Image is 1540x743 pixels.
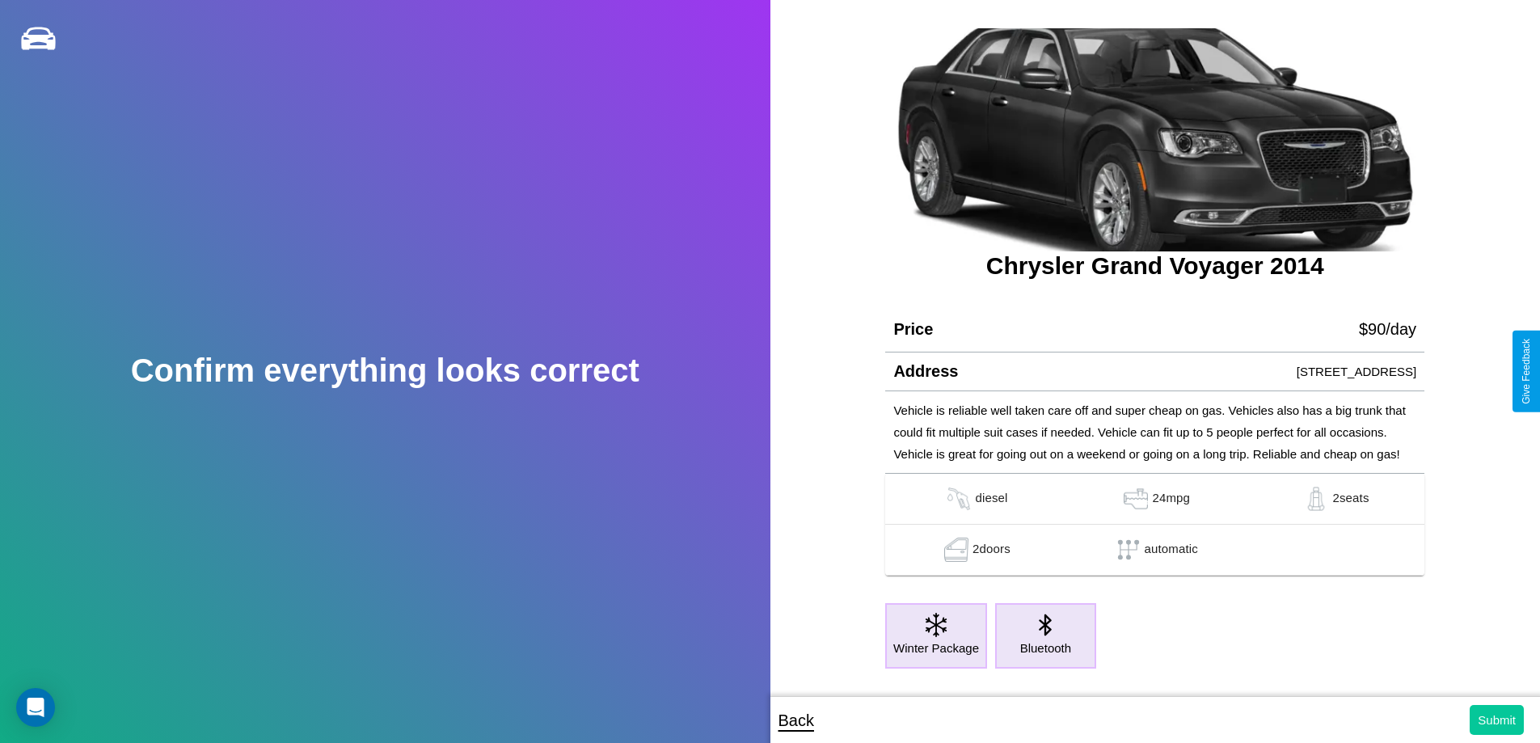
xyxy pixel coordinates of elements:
[885,474,1424,576] table: simple table
[885,252,1424,280] h3: Chrysler Grand Voyager 2014
[1332,487,1369,511] p: 2 seats
[893,362,958,381] h4: Address
[943,487,975,511] img: gas
[778,706,814,735] p: Back
[1020,637,1071,659] p: Bluetooth
[893,320,933,339] h4: Price
[975,487,1007,511] p: diesel
[131,353,639,389] h2: Confirm everything looks correct
[1297,361,1416,382] p: [STREET_ADDRESS]
[973,538,1010,562] p: 2 doors
[1145,538,1198,562] p: automatic
[1120,487,1152,511] img: gas
[940,538,973,562] img: gas
[16,688,55,727] div: Open Intercom Messenger
[893,637,979,659] p: Winter Package
[893,399,1416,465] p: Vehicle is reliable well taken care off and super cheap on gas. Vehicles also has a big trunk tha...
[1152,487,1190,511] p: 24 mpg
[1300,487,1332,511] img: gas
[1359,315,1416,344] p: $ 90 /day
[1521,339,1532,404] div: Give Feedback
[1470,705,1524,735] button: Submit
